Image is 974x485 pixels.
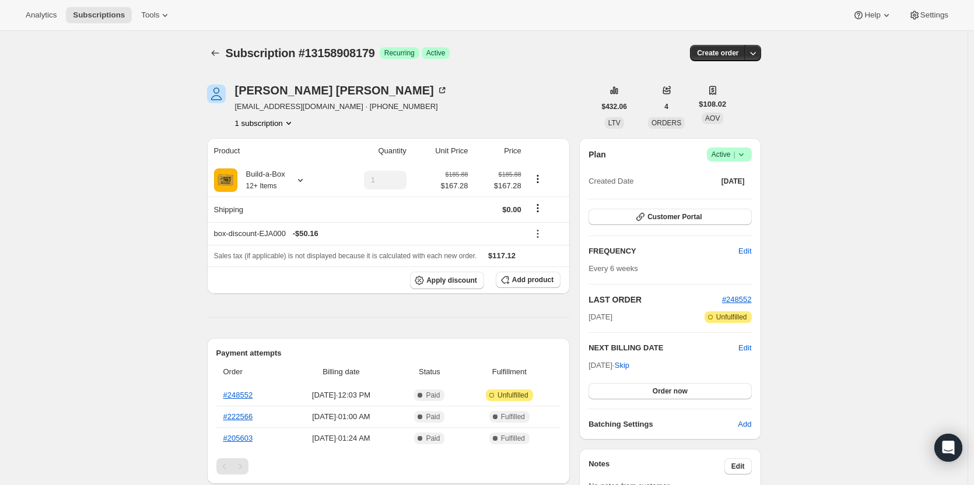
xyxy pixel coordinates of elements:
span: [DATE] · 12:03 PM [288,389,394,401]
span: $167.28 [475,180,521,192]
span: Create order [697,48,738,58]
span: - $50.16 [293,228,318,240]
span: Analytics [26,10,57,20]
a: #205603 [223,434,253,442]
span: Paid [426,434,440,443]
span: Fulfillment [465,366,553,378]
span: $432.06 [602,102,627,111]
span: Fulfilled [501,412,525,421]
span: [DATE] [588,311,612,323]
div: [PERSON_NAME] [PERSON_NAME] [235,85,448,96]
button: [DATE] [714,173,752,189]
span: Edit [738,245,751,257]
span: Skip [615,360,629,371]
span: Tools [141,10,159,20]
h3: Notes [588,458,724,475]
span: AOV [705,114,720,122]
span: Apply discount [426,276,477,285]
button: Product actions [235,117,295,129]
button: Edit [731,242,758,261]
button: Analytics [19,7,64,23]
button: Settings [902,7,955,23]
th: Shipping [207,196,334,222]
h2: LAST ORDER [588,294,722,305]
span: Recurring [384,48,415,58]
button: Add product [496,272,560,288]
span: LTV [608,119,621,127]
button: Edit [738,342,751,354]
span: $117.12 [488,251,516,260]
th: Price [472,138,525,164]
th: Unit Price [410,138,472,164]
button: Order now [588,383,751,399]
span: Active [426,48,446,58]
span: Settings [920,10,948,20]
th: Order [216,359,285,385]
span: Help [864,10,880,20]
h2: NEXT BILLING DATE [588,342,738,354]
span: [DATE] · [588,361,629,370]
small: $185.88 [499,171,521,178]
button: Edit [724,458,752,475]
div: box-discount-EJA000 [214,228,521,240]
button: Subscriptions [66,7,132,23]
h2: Plan [588,149,606,160]
span: 4 [664,102,668,111]
button: $432.06 [595,99,634,115]
button: Subscriptions [207,45,223,61]
span: Subscription #13158908179 [226,47,375,59]
a: #248552 [722,295,752,304]
div: Build-a-Box [237,168,285,192]
span: Paid [426,391,440,400]
span: $0.00 [502,205,521,214]
button: Add [731,415,758,434]
div: Open Intercom Messenger [934,434,962,462]
span: Unfulfilled [716,312,747,322]
button: #248552 [722,294,752,305]
button: Help [846,7,899,23]
button: Tools [134,7,178,23]
span: Unfulfilled [497,391,528,400]
span: $167.28 [441,180,468,192]
span: Add [738,419,751,430]
th: Product [207,138,334,164]
button: Apply discount [410,272,484,289]
span: Paid [426,412,440,421]
span: [DATE] · 01:24 AM [288,433,394,444]
span: [DATE] · 01:00 AM [288,411,394,423]
img: product img [214,168,237,192]
span: [DATE] [721,177,745,186]
a: #222566 [223,412,253,421]
a: #248552 [223,391,253,399]
span: Every 6 weeks [588,264,638,273]
h2: FREQUENCY [588,245,738,257]
span: Active [712,149,747,160]
button: Create order [690,45,745,61]
span: ORDERS [651,119,681,127]
span: Billing date [288,366,394,378]
span: Add product [512,275,553,284]
nav: Pagination [216,458,561,475]
span: [EMAIL_ADDRESS][DOMAIN_NAME] · [PHONE_NUMBER] [235,101,448,113]
span: Edit [731,462,745,471]
span: Status [401,366,458,378]
span: Created Date [588,175,633,187]
span: Stephanie HANSON [207,85,226,103]
button: Product actions [528,173,547,185]
button: Skip [608,356,636,375]
button: 4 [657,99,675,115]
span: Customer Portal [647,212,702,222]
small: $185.88 [445,171,468,178]
span: Fulfilled [501,434,525,443]
small: 12+ Items [246,182,277,190]
span: Order now [653,386,688,396]
span: | [733,150,735,159]
span: Sales tax (if applicable) is not displayed because it is calculated with each new order. [214,252,477,260]
span: Subscriptions [73,10,125,20]
th: Quantity [333,138,409,164]
h2: Payment attempts [216,347,561,359]
button: Shipping actions [528,202,547,215]
button: Customer Portal [588,209,751,225]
